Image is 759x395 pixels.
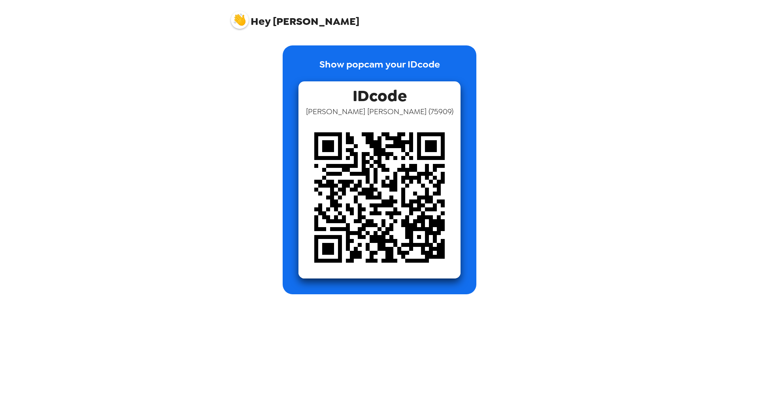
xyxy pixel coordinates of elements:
[251,14,270,28] span: Hey
[231,7,359,27] span: [PERSON_NAME]
[298,117,461,278] img: qr code
[319,57,440,81] p: Show popcam your IDcode
[231,11,249,29] img: profile pic
[353,81,407,106] span: IDcode
[306,106,453,117] span: [PERSON_NAME] [PERSON_NAME] ( 75909 )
